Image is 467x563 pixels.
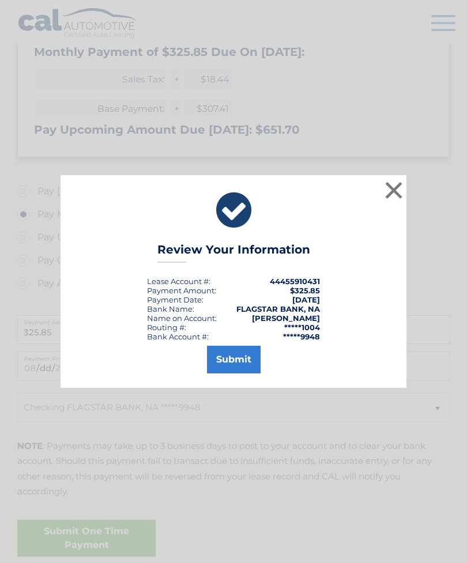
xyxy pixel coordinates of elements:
[147,332,209,341] div: Bank Account #:
[252,313,320,323] strong: [PERSON_NAME]
[147,277,210,286] div: Lease Account #:
[147,323,186,332] div: Routing #:
[147,295,204,304] div: :
[147,286,216,295] div: Payment Amount:
[290,286,320,295] span: $325.85
[207,346,261,373] button: Submit
[236,304,320,313] strong: FLAGSTAR BANK, NA
[270,277,320,286] strong: 44455910431
[147,313,217,323] div: Name on Account:
[157,243,310,263] h3: Review Your Information
[147,304,194,313] div: Bank Name:
[147,295,202,304] span: Payment Date
[292,295,320,304] span: [DATE]
[382,179,405,202] button: ×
